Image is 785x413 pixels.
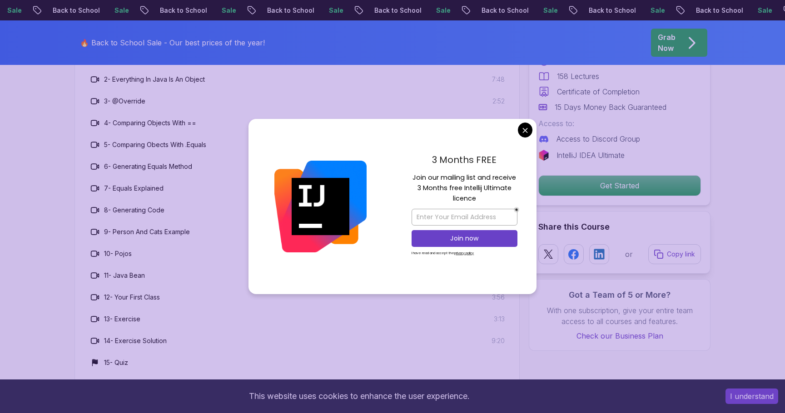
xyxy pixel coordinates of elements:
a: Check our Business Plan [538,330,701,341]
h3: 3 - @Override [104,97,145,106]
p: 158 Lectures [557,71,599,82]
p: Copy link [667,250,695,259]
p: IntelliJ IDEA Ultimate [556,150,625,161]
h3: 10 - Pojos [104,249,132,258]
button: Get Started [538,175,701,196]
p: Sale [710,6,739,15]
span: 9:20 [492,336,505,345]
h3: 13 - Exercise [104,315,140,324]
p: Certificate of Completion [557,86,640,97]
h3: 14 - Exercise Solution [104,336,167,345]
p: Back to School [648,6,710,15]
p: Back to School [327,6,388,15]
h3: 9 - Person And Cats Example [104,227,190,236]
p: Back to School [5,6,67,15]
p: Sale [603,6,632,15]
h3: 6 - Generating Equals Method [104,162,192,171]
p: or [625,249,633,260]
span: 4:55 [492,118,505,128]
span: 2:52 [492,97,505,106]
p: Sale [174,6,203,15]
h3: 15 - Quiz [104,358,128,367]
h3: 2 - Everything In Java Is An Object [104,75,205,84]
p: Access to Discord Group [556,133,640,144]
img: jetbrains logo [538,150,549,161]
p: Get Started [539,176,701,196]
h3: 8 - Generating Code [104,206,164,215]
h3: 5 - Comparing Obects With .Equals [104,140,206,149]
h3: 11 - Java Bean [104,271,145,280]
p: 15 Days Money Back Guaranteed [555,102,666,113]
p: Back to School [541,6,603,15]
p: Back to School [112,6,174,15]
p: 🔥 Back to School Sale - Our best prices of the year! [80,37,265,48]
h3: 4 - Comparing Objects With == [104,118,196,128]
h3: Got a Team of 5 or More? [538,289,701,301]
p: Sale [496,6,525,15]
p: Back to School [434,6,496,15]
h3: 7 - Equals Explained [104,184,164,193]
span: 3:13 [494,315,505,324]
p: Back to School [219,6,281,15]
span: 3:56 [492,293,505,302]
h2: Share this Course [538,221,701,233]
div: This website uses cookies to enhance the user experience. [7,386,712,406]
p: Grab Now [658,32,676,54]
p: Sale [67,6,96,15]
p: Sale [388,6,417,15]
button: Copy link [648,244,701,264]
span: 7:48 [492,75,505,84]
h3: 12 - Your First Class [104,293,160,302]
p: Sale [281,6,310,15]
p: With one subscription, give your entire team access to all courses and features. [538,305,701,327]
button: Accept cookies [725,388,778,404]
p: Access to: [538,118,701,129]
